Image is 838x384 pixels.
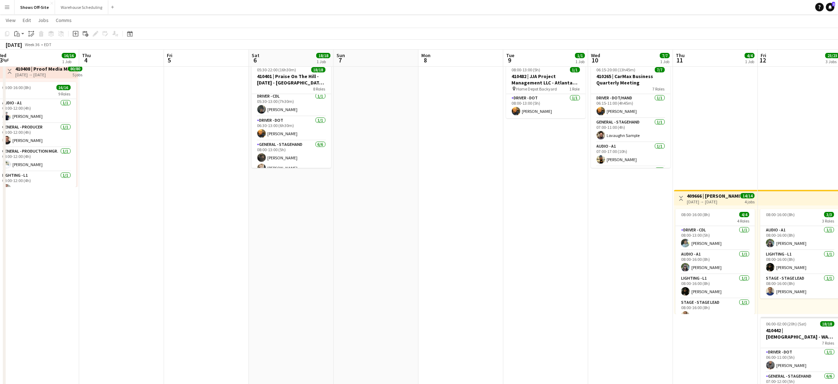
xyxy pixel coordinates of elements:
button: Warehouse Scheduling [55,0,108,14]
div: EDT [44,42,51,47]
a: Jobs [35,16,51,25]
span: Jobs [38,17,49,23]
a: 2 [826,3,834,11]
a: Comms [53,16,75,25]
span: View [6,17,16,23]
span: Week 36 [23,42,41,47]
div: [DATE] [6,41,22,48]
a: Edit [20,16,34,25]
a: View [3,16,18,25]
span: Edit [23,17,31,23]
span: 2 [832,2,835,6]
span: Comms [56,17,72,23]
button: Shows Off-Site [15,0,55,14]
